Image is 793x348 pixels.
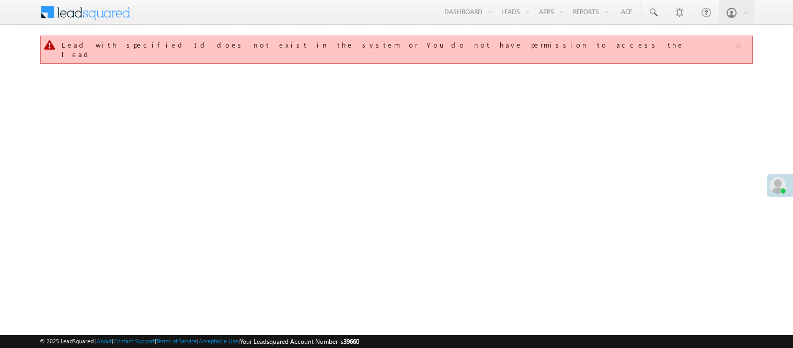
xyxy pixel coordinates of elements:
a: Contact Support [113,338,155,344]
a: About [97,338,112,344]
span: 39660 [343,338,359,345]
a: Terms of Service [156,338,197,344]
span: © 2025 LeadSquared | | | | | [40,336,359,346]
span: Your Leadsquared Account Number is [240,338,359,345]
a: Acceptable Use [199,338,238,344]
div: Lead with specified Id does not exist in the system or You do not have permission to access the lead [62,40,734,59]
